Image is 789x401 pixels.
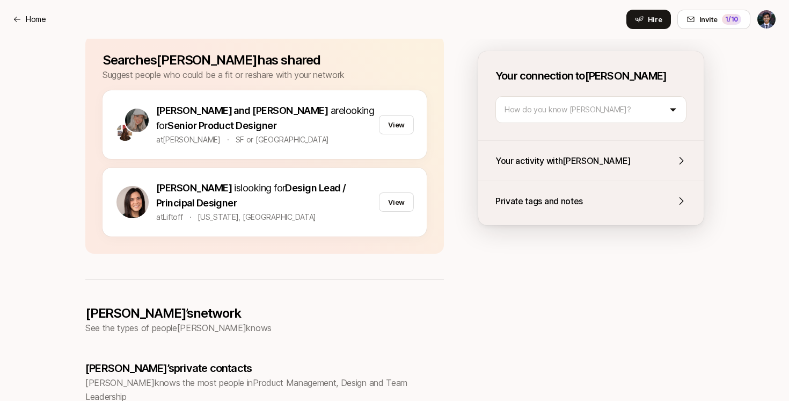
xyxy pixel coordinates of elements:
span: Hire [648,14,662,25]
button: Avi Saraf [757,10,776,29]
p: Your activity with [PERSON_NAME] [495,154,631,168]
img: Tori Bonagura [116,124,134,141]
span: [PERSON_NAME] and [PERSON_NAME] [156,105,328,116]
button: View [379,192,414,212]
p: Private tags and notes [495,194,583,208]
span: Senior Product Designer [167,120,276,131]
p: [PERSON_NAME]’s network [85,306,444,321]
p: is looking for [156,181,375,211]
img: Avi Saraf [757,10,776,28]
p: [PERSON_NAME]’s private contacts [85,361,444,376]
p: See the types of people [PERSON_NAME] knows [85,321,444,335]
p: are looking for [156,103,375,133]
button: Invite1/10 [677,10,750,29]
p: [US_STATE], [GEOGRAPHIC_DATA] [198,211,316,224]
h3: Searches [PERSON_NAME] has shared [103,53,345,68]
img: Anna Skopenko [125,109,149,132]
p: · [227,133,229,146]
span: [PERSON_NAME] [156,182,232,194]
p: · [189,211,192,224]
p: Your connection to [PERSON_NAME] [495,68,667,83]
p: SF or [GEOGRAPHIC_DATA] [236,133,330,146]
p: Home [26,13,46,26]
a: Eleanor Morgan[PERSON_NAME] islooking forDesign Lead / Principal DesigneratLiftoff·[US_STATE], [G... [103,168,427,237]
span: Invite [699,14,718,25]
p: at Liftoff [156,211,183,224]
button: View [379,115,414,134]
p: Suggest people who could be a fit or reshare with your network [103,68,345,82]
p: at [PERSON_NAME] [156,133,221,146]
img: Eleanor Morgan [116,186,149,218]
a: Anna SkopenkoTori Bonagura[PERSON_NAME] and [PERSON_NAME] arelooking forSenior Product Designerat... [103,90,427,159]
button: Hire [626,10,671,29]
div: 1 /10 [722,14,741,25]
